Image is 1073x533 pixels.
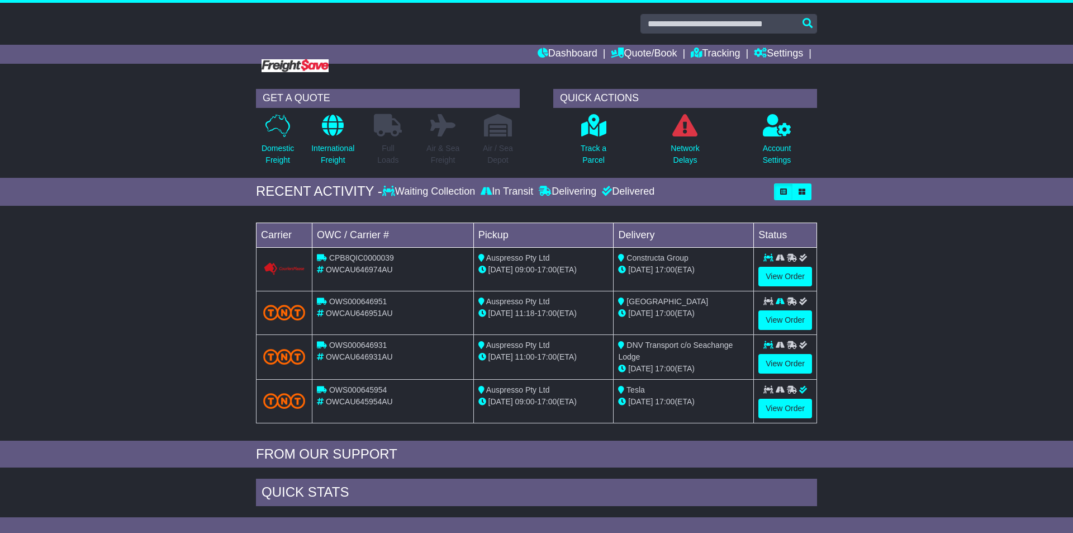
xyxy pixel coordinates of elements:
span: 09:00 [515,265,535,274]
a: Settings [754,45,803,64]
p: Air & Sea Freight [426,143,459,166]
div: Delivering [536,186,599,198]
span: 17:00 [537,397,557,406]
img: GetCarrierServiceLogo [263,262,305,276]
p: International Freight [311,143,354,166]
a: View Order [758,354,812,374]
a: InternationalFreight [311,114,355,172]
span: 17:00 [537,309,557,318]
span: Auspresso Pty Ltd [486,253,550,262]
span: 09:00 [515,397,535,406]
span: [DATE] [488,397,513,406]
span: [DATE] [628,364,653,373]
img: TNT_Domestic.png [263,349,305,364]
div: - (ETA) [478,351,609,363]
span: Auspresso Pty Ltd [486,341,550,350]
span: Auspresso Pty Ltd [486,385,550,394]
a: Quote/Book [611,45,677,64]
span: [GEOGRAPHIC_DATA] [626,297,708,306]
a: DomesticFreight [261,114,295,172]
span: 11:00 [515,352,535,361]
a: View Order [758,267,812,286]
div: Delivered [599,186,654,198]
div: (ETA) [618,396,749,408]
img: TNT_Domestic.png [263,305,305,320]
img: Freight Save [262,59,329,72]
a: View Order [758,310,812,330]
span: OWCAU646931AU [326,352,393,361]
img: TNT_Domestic.png [263,393,305,408]
span: OWCAU645954AU [326,397,393,406]
span: DNV Transport c/o Seachange Lodge [618,341,733,361]
div: QUICK ACTIONS [553,89,817,108]
span: [DATE] [488,265,513,274]
a: NetworkDelays [670,114,700,172]
a: Dashboard [538,45,597,64]
div: FROM OUR SUPPORT [256,446,817,463]
td: Delivery [614,223,754,247]
span: [DATE] [628,265,653,274]
div: In Transit [478,186,536,198]
span: Auspresso Pty Ltd [486,297,550,306]
a: Track aParcel [580,114,607,172]
span: 17:00 [537,265,557,274]
td: OWC / Carrier # [312,223,474,247]
span: CPB8QIC0000039 [329,253,394,262]
span: 17:00 [655,309,675,318]
div: (ETA) [618,363,749,375]
p: Track a Parcel [581,143,606,166]
p: Account Settings [763,143,791,166]
span: OWCAU646974AU [326,265,393,274]
div: GET A QUOTE [256,89,520,108]
p: Domestic Freight [262,143,294,166]
span: Constructa Group [626,253,689,262]
span: Tesla [626,385,645,394]
div: - (ETA) [478,264,609,276]
div: - (ETA) [478,396,609,408]
span: [DATE] [628,397,653,406]
span: 17:00 [655,397,675,406]
span: 17:00 [655,364,675,373]
p: Full Loads [374,143,402,166]
td: Carrier [257,223,312,247]
span: OWS000646931 [329,341,387,350]
div: (ETA) [618,264,749,276]
a: AccountSettings [762,114,792,172]
span: 17:00 [537,352,557,361]
td: Pickup [473,223,614,247]
span: 11:18 [515,309,535,318]
td: Status [754,223,817,247]
div: (ETA) [618,308,749,319]
a: View Order [758,399,812,418]
span: OWCAU646951AU [326,309,393,318]
span: OWS000645954 [329,385,387,394]
div: Quick Stats [256,479,817,509]
a: Tracking [691,45,740,64]
div: - (ETA) [478,308,609,319]
div: RECENT ACTIVITY - [256,183,382,200]
span: [DATE] [488,352,513,361]
span: [DATE] [488,309,513,318]
span: [DATE] [628,309,653,318]
span: OWS000646951 [329,297,387,306]
p: Air / Sea Depot [483,143,513,166]
p: Network Delays [671,143,699,166]
div: Waiting Collection [382,186,478,198]
span: 17:00 [655,265,675,274]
